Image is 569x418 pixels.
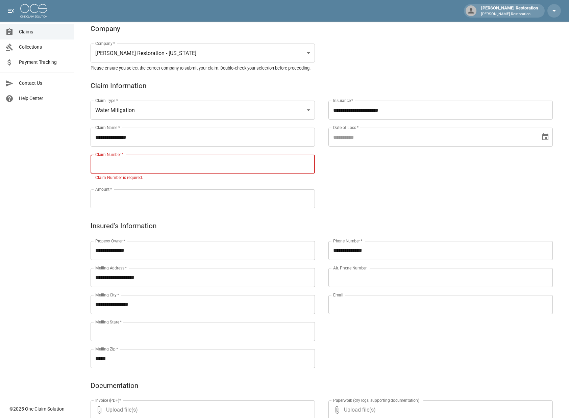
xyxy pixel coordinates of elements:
label: Property Owner [95,238,125,244]
span: Payment Tracking [19,59,69,66]
label: Phone Number [333,238,362,244]
label: Amount [95,186,112,192]
label: Invoice (PDF)* [95,397,121,403]
div: [PERSON_NAME] Restoration [478,5,541,17]
label: Claim Number [95,152,123,157]
span: Help Center [19,95,69,102]
span: Claims [19,28,69,35]
label: Mailing Zip [95,346,118,352]
div: [PERSON_NAME] Restoration - [US_STATE] [91,44,315,62]
label: Mailing State [95,319,122,325]
p: Claim Number is required. [95,175,310,181]
div: Water Mitigation [91,101,315,120]
img: ocs-logo-white-transparent.png [20,4,47,18]
button: Choose date [539,130,552,144]
label: Email [333,292,343,298]
label: Company [95,41,115,46]
label: Claim Type [95,98,118,103]
button: open drawer [4,4,18,18]
span: Contact Us [19,80,69,87]
h5: Please ensure you select the correct company to submit your claim. Double-check your selection be... [91,65,553,71]
label: Insurance [333,98,353,103]
label: Mailing City [95,292,119,298]
label: Claim Name [95,125,120,130]
span: Collections [19,44,69,51]
label: Date of Loss [333,125,358,130]
div: © 2025 One Claim Solution [9,406,65,412]
p: [PERSON_NAME] Restoration [481,11,538,17]
label: Mailing Address [95,265,127,271]
label: Alt. Phone Number [333,265,367,271]
label: Paperwork (dry logs, supporting documentation) [333,397,419,403]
